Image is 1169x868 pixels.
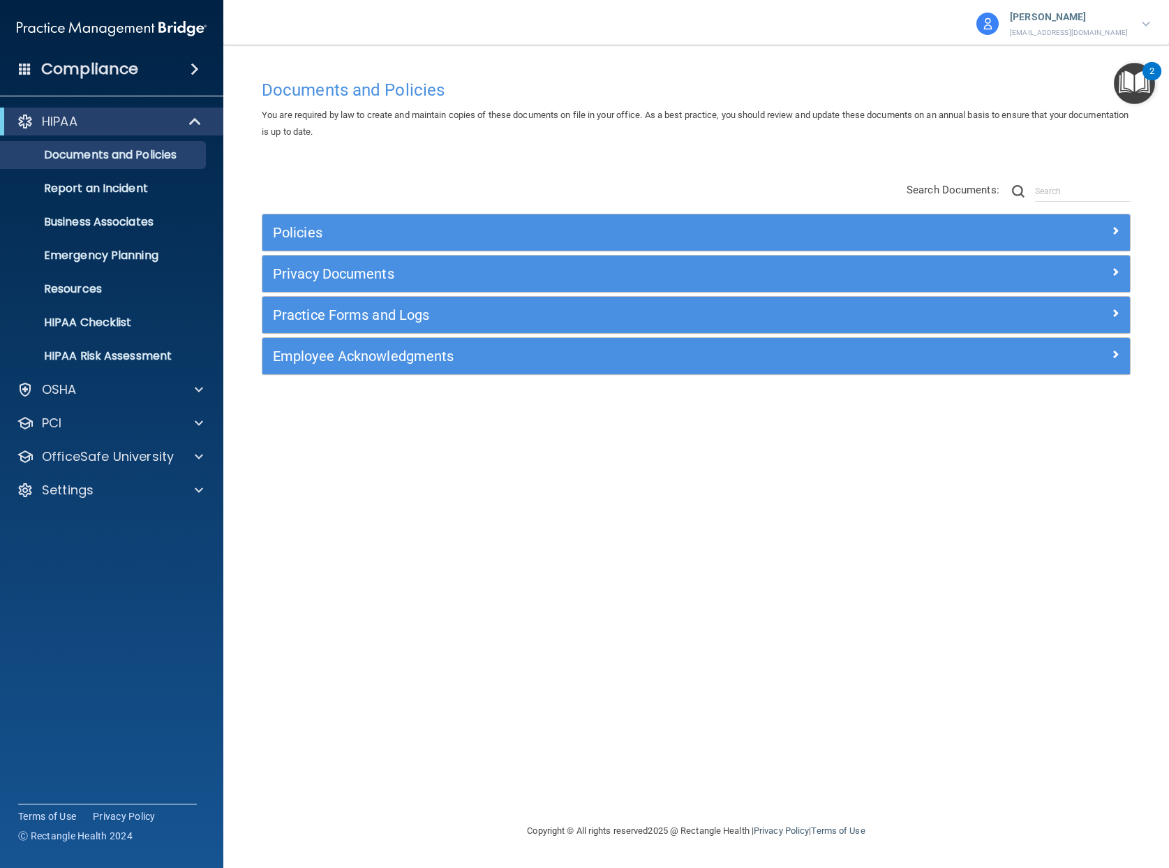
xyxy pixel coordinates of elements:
p: [EMAIL_ADDRESS][DOMAIN_NAME] [1010,27,1128,39]
p: Resources [9,282,200,296]
img: arrow-down.227dba2b.svg [1142,22,1150,27]
div: 2 [1149,71,1154,89]
p: OfficeSafe University [42,448,174,465]
a: OSHA [17,381,203,398]
a: Privacy Documents [273,263,1119,285]
img: ic-search.3b580494.png [1012,185,1025,198]
span: Search Documents: [907,184,999,196]
h5: Policies [273,225,902,240]
img: avatar.17b06cb7.svg [976,13,999,35]
p: Emergency Planning [9,249,200,263]
a: PCI [17,415,203,432]
p: OSHA [42,381,77,398]
p: Report an Incident [9,182,200,196]
a: OfficeSafe University [17,448,203,465]
p: Settings [42,482,94,499]
div: Copyright © All rights reserved 2025 @ Rectangle Health | | [442,809,951,853]
a: Privacy Policy [93,809,156,823]
a: Terms of Use [811,825,865,836]
h4: Compliance [41,59,138,79]
span: You are required by law to create and maintain copies of these documents on file in your office. ... [262,110,1129,137]
a: Privacy Policy [754,825,809,836]
p: [PERSON_NAME] [1010,8,1128,27]
a: Practice Forms and Logs [273,304,1119,326]
h5: Practice Forms and Logs [273,307,902,323]
a: Settings [17,482,203,499]
p: HIPAA Risk Assessment [9,349,200,363]
a: Employee Acknowledgments [273,345,1119,367]
span: Ⓒ Rectangle Health 2024 [18,829,133,843]
a: Terms of Use [18,809,76,823]
h4: Documents and Policies [262,81,1131,99]
p: PCI [42,415,61,432]
img: PMB logo [17,15,207,43]
p: HIPAA [42,113,77,130]
button: Open Resource Center, 2 new notifications [1114,63,1155,104]
p: HIPAA Checklist [9,316,200,330]
input: Search [1035,181,1131,202]
p: Business Associates [9,215,200,229]
a: Policies [273,221,1119,244]
h5: Employee Acknowledgments [273,348,902,364]
h5: Privacy Documents [273,266,902,281]
p: Documents and Policies [9,148,200,162]
a: HIPAA [17,113,202,130]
